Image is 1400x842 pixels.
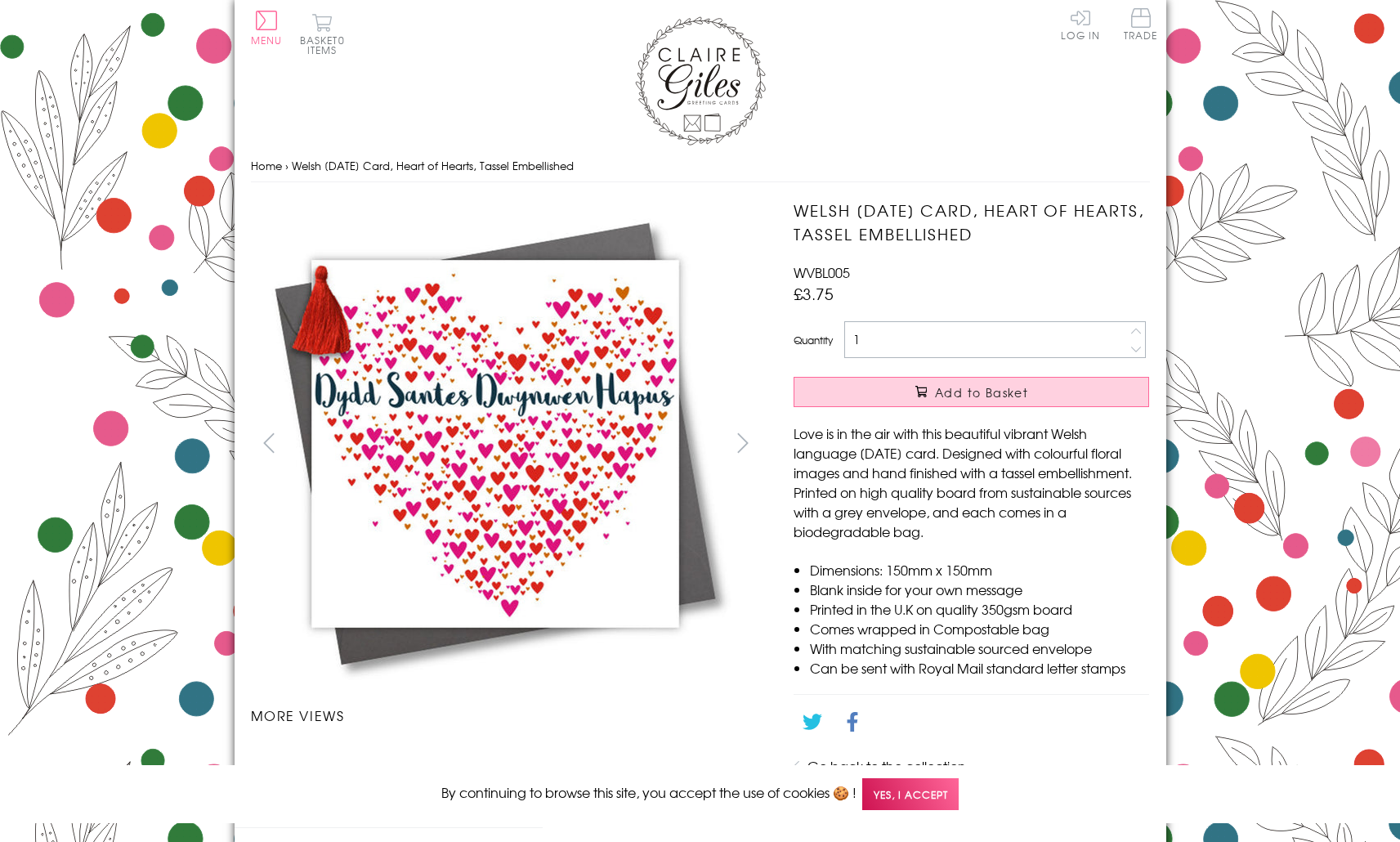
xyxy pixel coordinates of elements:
a: Trade [1124,8,1158,43]
button: Add to Basket [794,377,1149,407]
img: Claire Giles Greetings Cards [635,16,766,146]
button: prev [251,424,288,461]
button: Menu [251,11,283,45]
a: Go back to the collection [807,756,966,776]
img: Welsh Valentine's Day Card, Heart of Hearts, Tassel Embellished [250,199,740,689]
span: Trade [1124,8,1158,40]
button: next [724,424,761,461]
label: Quantity [794,333,833,347]
span: WVBL005 [794,262,850,282]
img: Welsh Valentine's Day Card, Heart of Hearts, Tassel Embellished [761,199,1251,689]
ul: Carousel Pagination [251,741,762,777]
li: Can be sent with Royal Mail standard letter stamps [810,658,1149,678]
li: Carousel Page 2 [378,741,506,777]
nav: breadcrumbs [251,150,1150,183]
li: Printed in the U.K on quality 350gsm board [810,599,1149,619]
h1: Welsh [DATE] Card, Heart of Hearts, Tassel Embellished [794,199,1149,246]
span: £3.75 [794,282,834,305]
a: Log In [1061,8,1100,40]
button: Basket0 items [300,13,345,55]
li: Comes wrapped in Compostable bag [810,619,1149,638]
li: Carousel Page 1 (Current Slide) [251,741,378,777]
span: 0 items [307,33,345,57]
span: › [285,158,288,173]
span: Welsh [DATE] Card, Heart of Hearts, Tassel Embellished [292,158,574,173]
li: Carousel Page 3 [506,741,633,777]
span: Add to Basket [935,384,1028,401]
li: Carousel Page 4 [633,741,761,777]
span: Yes, I accept [862,778,959,810]
li: With matching sustainable sourced envelope [810,638,1149,658]
li: Dimensions: 150mm x 150mm [810,560,1149,580]
p: Love is in the air with this beautiful vibrant Welsh language [DATE] card. Designed with colourfu... [794,423,1149,541]
span: Menu [251,33,283,47]
a: Home [251,158,282,173]
h3: More views [251,705,762,725]
li: Blank inside for your own message [810,580,1149,599]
